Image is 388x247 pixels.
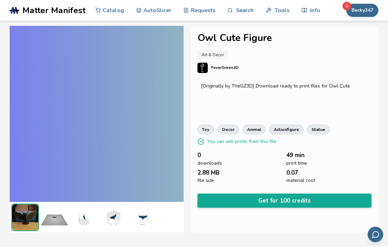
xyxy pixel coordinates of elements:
[201,83,368,89] div: [Originally by TheGZ3D] Download ready to print files for Owl Cute
[22,6,85,15] span: Matter Manifest
[129,204,156,231] img: 1_3D_Dimensions
[197,178,214,183] span: file size
[197,152,201,158] span: 0
[197,161,222,166] span: downloads
[197,169,219,176] span: 2.88 MB
[197,33,371,43] h1: Owl Cute Figure
[346,4,378,17] button: Becky347
[207,138,276,145] p: You can sell prints from this file
[99,204,127,231] img: 1_3D_Dimensions
[243,125,266,134] a: animal
[368,227,383,242] button: Send feedback via email
[269,125,304,134] a: actionfigure
[70,204,98,231] img: 1_3D_Dimensions
[217,125,239,134] a: decor
[197,194,371,208] button: Get for 100 credits
[286,161,307,166] span: print time
[286,169,298,176] span: 0.07
[211,64,239,71] p: FeverGreen3D
[307,125,330,134] a: statue
[197,63,371,80] a: FeverGreen3D's profileFeverGreen3D
[286,178,315,183] span: material cost
[286,152,305,158] span: 49 min
[197,50,228,59] a: Art & Decor
[197,63,208,73] img: FeverGreen3D's profile
[197,125,214,134] a: toy
[41,204,68,231] img: 1_Print_Preview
